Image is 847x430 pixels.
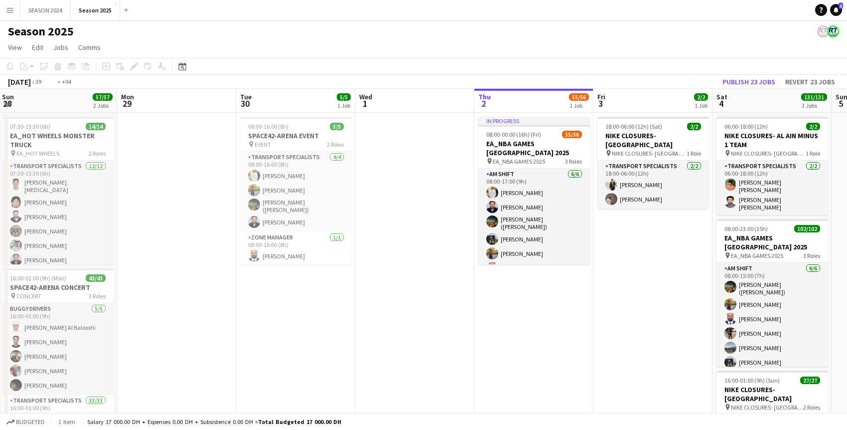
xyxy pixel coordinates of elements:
span: View [8,43,22,52]
a: Comms [74,41,105,54]
span: Budgeted [16,419,45,426]
app-user-avatar: ROAD TRANSIT [817,25,829,37]
button: SEASON 2024 [20,0,71,20]
a: Jobs [49,41,72,54]
span: 1 [839,2,843,9]
div: +04 [62,78,71,85]
button: Revert 23 jobs [781,75,839,88]
span: Edit [32,43,43,52]
button: Season 2025 [71,0,120,20]
div: [DATE] [8,77,31,87]
span: Comms [78,43,101,52]
button: Publish 23 jobs [718,75,779,88]
span: 1 item [55,418,79,426]
a: 1 [830,4,842,16]
h1: Season 2025 [8,24,74,39]
button: Budgeted [5,417,46,428]
div: Salary 17 000.00 DH + Expenses 0.00 DH + Subsistence 0.00 DH = [87,418,341,426]
app-user-avatar: ROAD TRANSIT [827,25,839,37]
a: View [4,41,26,54]
span: Total Budgeted 17 000.00 DH [258,418,341,426]
span: Jobs [53,43,68,52]
a: Edit [28,41,47,54]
